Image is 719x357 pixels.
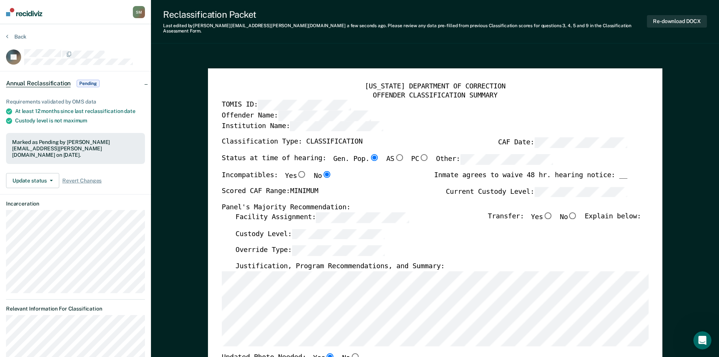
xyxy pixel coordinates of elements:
span: maximum [63,117,87,124]
label: Custody Level: [235,229,385,239]
input: Custody Level: [292,229,385,239]
div: Requirements validated by OMS data [6,99,145,105]
input: Gen. Pop. [369,154,379,161]
input: Offender Name: [278,110,371,121]
label: Offender Name: [222,110,371,121]
input: PC [419,154,429,161]
input: No [322,171,331,178]
input: Override Type: [292,245,385,256]
input: Yes [297,171,306,178]
div: Transfer: Explain below: [488,212,641,229]
button: Update status [6,173,59,188]
label: TOMIS ID: [222,100,351,110]
label: No [314,171,332,181]
img: Recidiviz [6,8,42,16]
input: Other: [460,154,553,165]
div: Reclassification Packet [163,9,647,20]
div: Incompatibles: [222,171,332,187]
input: Facility Assignment: [316,212,409,223]
input: Current Custody Level: [534,187,627,197]
label: Override Type: [235,245,385,256]
button: Back [6,33,26,40]
label: AS [386,154,404,165]
div: Last edited by [PERSON_NAME][EMAIL_ADDRESS][PERSON_NAME][DOMAIN_NAME] . Please review any data pr... [163,23,647,34]
label: Yes [531,212,553,223]
input: Institution Name: [290,121,383,131]
label: Scored CAF Range: MINIMUM [222,187,318,197]
span: Annual Reclassification [6,80,71,87]
input: TOMIS ID: [258,100,351,110]
label: Justification, Program Recommendations, and Summary: [235,262,444,271]
div: Panel's Majority Recommendation: [222,203,627,212]
span: date [124,108,135,114]
input: AS [394,154,404,161]
span: a few seconds ago [347,23,386,28]
input: Yes [543,212,553,219]
label: Classification Type: CLASSIFICATION [222,138,362,148]
button: Re-download DOCX [647,15,707,28]
label: PC [411,154,429,165]
div: Status at time of hearing: [222,154,553,171]
label: Other: [436,154,553,165]
iframe: Intercom live chat [693,331,711,349]
label: No [560,212,578,223]
input: CAF Date: [534,138,627,148]
span: Revert Changes [62,178,102,184]
label: Institution Name: [222,121,383,131]
label: CAF Date: [498,138,627,148]
div: Custody level is not [15,117,145,124]
label: Current Custody Level: [446,187,627,197]
div: Marked as Pending by [PERSON_NAME][EMAIL_ADDRESS][PERSON_NAME][DOMAIN_NAME] on [DATE]. [12,139,139,158]
dt: Relevant Information For Classification [6,306,145,312]
span: Pending [77,80,99,87]
div: [US_STATE] DEPARTMENT OF CORRECTION [222,82,648,91]
label: Yes [285,171,306,181]
div: OFFENDER CLASSIFICATION SUMMARY [222,91,648,100]
dt: Incarceration [6,201,145,207]
label: Gen. Pop. [333,154,379,165]
div: S M [133,6,145,18]
div: Inmate agrees to waive 48 hr. hearing notice: __ [434,171,627,187]
div: At least 12 months since last reclassification [15,108,145,114]
label: Facility Assignment: [235,212,408,223]
button: SM [133,6,145,18]
input: No [568,212,577,219]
